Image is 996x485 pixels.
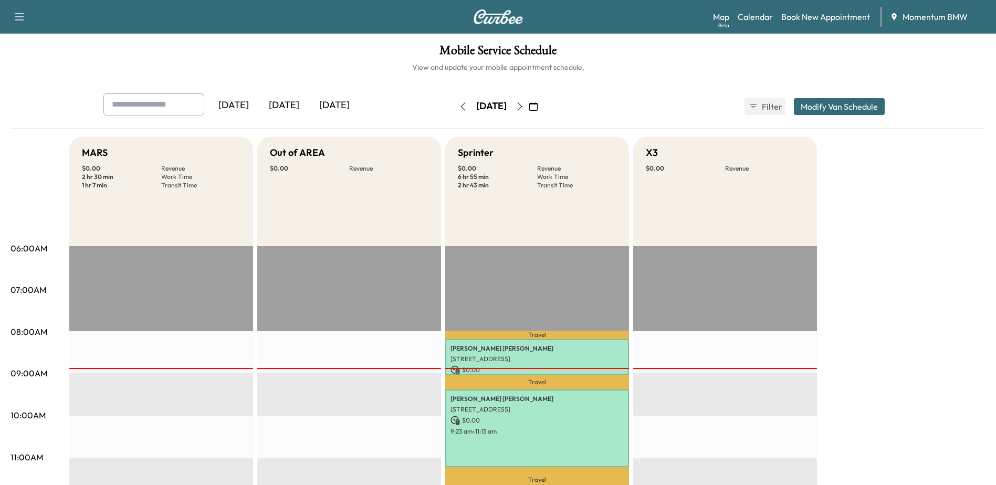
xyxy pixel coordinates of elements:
p: [PERSON_NAME] [PERSON_NAME] [450,344,624,353]
button: Filter [745,98,785,115]
h5: Out of AREA [270,145,325,160]
div: [DATE] [476,100,507,113]
button: Modify Van Schedule [794,98,885,115]
p: [STREET_ADDRESS] [450,405,624,414]
p: $ 0.00 [82,164,161,173]
a: MapBeta [713,10,729,23]
p: 10:00AM [11,409,46,421]
h5: MARS [82,145,108,160]
h5: Sprinter [458,145,494,160]
div: [DATE] [208,93,259,118]
div: [DATE] [259,93,309,118]
p: Travel [445,375,629,389]
p: $ 0.00 [458,164,537,173]
div: [DATE] [309,93,360,118]
h1: Mobile Service Schedule [11,44,985,62]
p: Transit Time [161,181,240,189]
p: 11:00AM [11,451,43,463]
p: $ 0.00 [450,416,624,425]
p: Travel [445,331,629,339]
p: Revenue [725,164,804,173]
p: [STREET_ADDRESS] [450,355,624,363]
p: 07:00AM [11,283,46,296]
span: Momentum BMW [903,10,968,23]
p: Work Time [537,173,616,181]
p: 9:23 am - 11:13 am [450,427,624,436]
p: Revenue [537,164,616,173]
img: Curbee Logo [473,9,523,24]
p: $ 0.00 [450,365,624,375]
span: Filter [762,100,781,113]
p: Transit Time [537,181,616,189]
p: $ 0.00 [270,164,349,173]
a: Calendar [738,10,773,23]
p: 08:00AM [11,325,47,338]
p: 6 hr 55 min [458,173,537,181]
p: Work Time [161,173,240,181]
a: Book New Appointment [781,10,870,23]
p: 2 hr 30 min [82,173,161,181]
p: 09:00AM [11,367,47,379]
p: Revenue [161,164,240,173]
p: [PERSON_NAME] [PERSON_NAME] [450,395,624,403]
p: 06:00AM [11,242,47,255]
p: 2 hr 43 min [458,181,537,189]
h5: X3 [646,145,658,160]
p: Revenue [349,164,428,173]
p: 1 hr 7 min [82,181,161,189]
div: Beta [718,22,729,29]
h6: View and update your mobile appointment schedule. [11,62,985,72]
p: $ 0.00 [646,164,725,173]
